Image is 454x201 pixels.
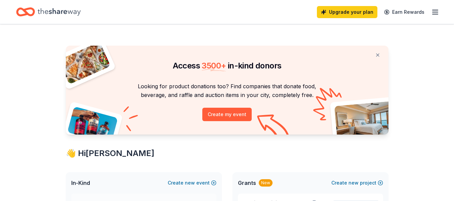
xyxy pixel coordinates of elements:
span: Access in-kind donors [173,61,282,70]
p: Looking for product donations too? Find companies that donate food, beverage, and raffle and auct... [74,82,380,100]
span: new [185,179,195,187]
div: 👋 Hi [PERSON_NAME] [66,148,388,159]
img: Curvy arrow [257,114,291,140]
a: Home [16,4,81,20]
a: Upgrade your plan [317,6,377,18]
span: Grants [238,179,256,187]
div: New [259,179,273,187]
button: Createnewproject [331,179,383,187]
a: Earn Rewards [380,6,428,18]
button: Create my event [202,108,252,121]
span: 3500 + [202,61,226,70]
span: new [348,179,359,187]
button: Createnewevent [168,179,216,187]
span: In-Kind [71,179,90,187]
img: Pizza [58,42,111,85]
